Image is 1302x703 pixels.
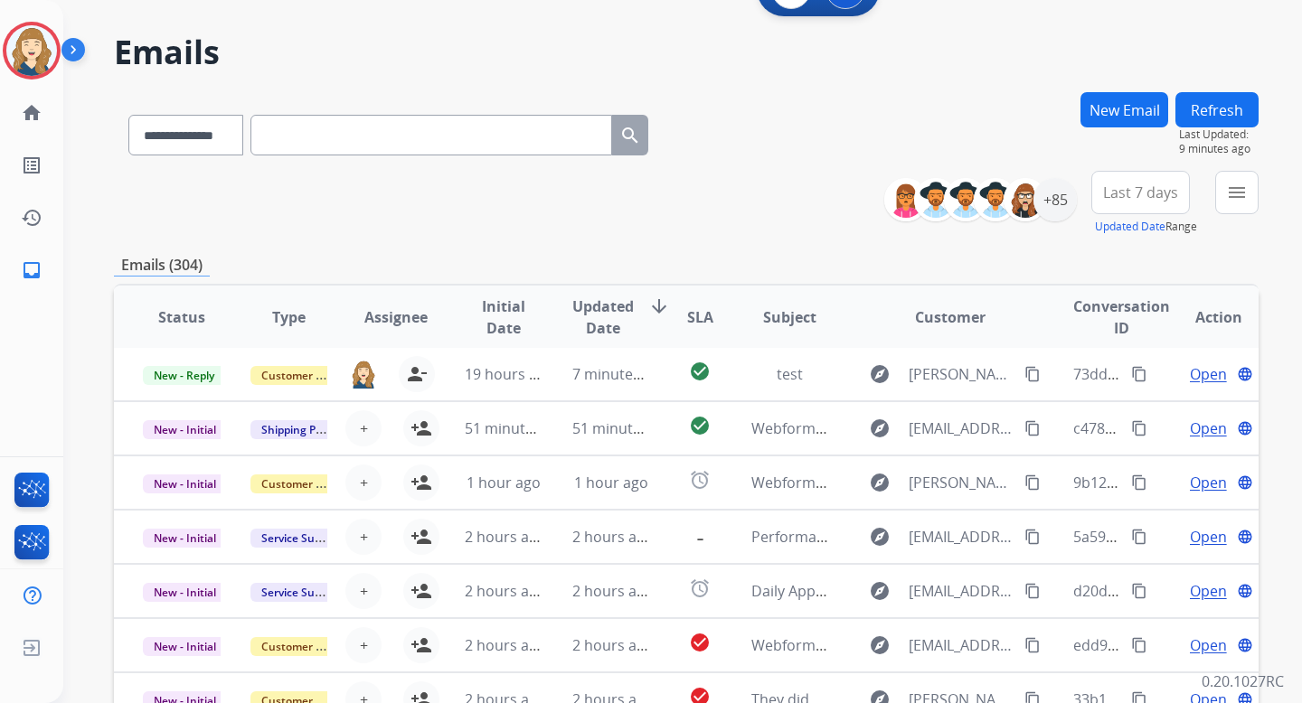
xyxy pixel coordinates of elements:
span: 19 hours ago [465,364,554,384]
button: + [345,519,382,555]
span: [EMAIL_ADDRESS][DOMAIN_NAME] [909,417,1014,439]
span: Open [1190,417,1227,439]
mat-icon: content_copy [1024,637,1041,653]
span: Customer Support [250,474,368,493]
mat-icon: alarm [689,577,711,599]
span: Last 7 days [1103,189,1178,196]
span: [EMAIL_ADDRESS][DOMAIN_NAME] [909,526,1014,548]
mat-icon: check_circle [689,632,711,653]
mat-icon: person_add [410,472,432,493]
span: Open [1190,634,1227,656]
span: 9 minutes ago [1179,142,1259,156]
span: Open [1190,472,1227,493]
div: +85 [1033,178,1077,221]
mat-icon: content_copy [1024,420,1041,436]
img: avatar [6,25,57,76]
button: New Email [1080,92,1168,127]
span: Open [1190,363,1227,385]
span: Service Support [250,529,354,548]
span: Performance Report for Extend reported on [DATE] [751,527,1101,547]
mat-icon: content_copy [1024,366,1041,382]
mat-icon: check_circle [689,415,711,436]
mat-icon: language [1237,366,1253,382]
span: Customer Support [250,366,368,385]
mat-icon: content_copy [1024,529,1041,545]
mat-icon: person_add [410,634,432,656]
mat-icon: alarm [689,469,711,491]
span: Daily Appointment Report for Extend on [DATE] [751,581,1074,601]
mat-icon: language [1237,474,1253,491]
img: agent-avatar [350,360,377,388]
span: Initial Date [465,295,542,339]
span: [PERSON_NAME][EMAIL_ADDRESS][DOMAIN_NAME] [909,363,1014,385]
span: Open [1190,526,1227,548]
mat-icon: person_add [410,526,432,548]
mat-icon: person_remove [406,363,428,385]
span: Status [158,306,205,328]
span: + [360,580,368,602]
p: 0.20.1027RC [1202,670,1284,692]
mat-icon: language [1237,420,1253,436]
span: Webform from [PERSON_NAME][EMAIL_ADDRESS][DOMAIN_NAME] on [DATE] [751,473,1273,492]
mat-icon: language [1237,583,1253,599]
mat-icon: content_copy [1131,637,1147,653]
span: Assignee [364,306,428,328]
mat-icon: menu [1226,182,1248,203]
span: 2 hours ago [572,581,654,601]
span: Last Updated: [1179,127,1259,142]
span: [PERSON_NAME][EMAIL_ADDRESS][DOMAIN_NAME] [909,472,1014,493]
mat-icon: - [689,523,711,545]
mat-icon: person_add [410,417,432,439]
span: New - Initial [143,637,227,656]
th: Action [1151,286,1259,349]
h2: Emails [114,34,1259,70]
span: Service Support [250,583,354,602]
mat-icon: check_circle [689,361,711,382]
mat-icon: search [619,125,641,146]
span: 1 hour ago [467,473,541,492]
span: Shipping Protection [250,420,374,439]
span: Updated Date [572,295,634,339]
mat-icon: explore [869,634,891,656]
mat-icon: explore [869,472,891,493]
span: 7 minutes ago [572,364,669,384]
span: New - Initial [143,529,227,548]
mat-icon: explore [869,526,891,548]
mat-icon: language [1237,637,1253,653]
span: Customer Support [250,637,368,656]
mat-icon: content_copy [1024,474,1041,491]
mat-icon: list_alt [21,155,42,176]
mat-icon: content_copy [1131,474,1147,491]
button: + [345,464,382,501]
span: New - Initial [143,420,227,439]
mat-icon: content_copy [1131,366,1147,382]
span: 2 hours ago [465,527,546,547]
span: + [360,526,368,548]
span: Type [272,306,306,328]
span: [EMAIL_ADDRESS][DOMAIN_NAME] [909,580,1014,602]
span: 2 hours ago [465,581,546,601]
span: Subject [763,306,816,328]
span: + [360,634,368,656]
span: + [360,417,368,439]
span: Range [1095,219,1197,234]
span: + [360,472,368,493]
button: Updated Date [1095,220,1165,234]
mat-icon: content_copy [1024,583,1041,599]
mat-icon: person_add [410,580,432,602]
span: Webform from [EMAIL_ADDRESS][DOMAIN_NAME] on [DATE] [751,418,1161,438]
span: SLA [687,306,713,328]
span: 2 hours ago [465,635,546,655]
span: New - Reply [143,366,225,385]
span: Webform from [EMAIL_ADDRESS][DOMAIN_NAME] on [DATE] [751,635,1161,655]
span: New - Initial [143,474,227,493]
mat-icon: home [21,102,42,124]
mat-icon: content_copy [1131,420,1147,436]
span: 51 minutes ago [465,418,570,438]
mat-icon: explore [869,580,891,602]
span: [EMAIL_ADDRESS][DOMAIN_NAME] [909,634,1014,656]
span: 51 minutes ago [572,418,677,438]
button: Refresh [1175,92,1259,127]
mat-icon: explore [869,363,891,385]
mat-icon: history [21,207,42,229]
